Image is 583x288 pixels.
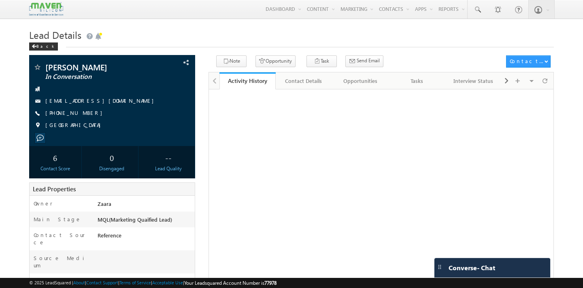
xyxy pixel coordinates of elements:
[98,200,111,207] span: Zaara
[216,55,247,67] button: Note
[445,72,502,89] a: Interview Status
[510,57,544,65] div: Contact Actions
[184,280,277,286] span: Your Leadsquared Account Number is
[88,165,136,172] div: Disengaged
[119,280,151,285] a: Terms of Service
[389,72,445,89] a: Tasks
[31,165,79,172] div: Contact Score
[86,280,118,285] a: Contact Support
[31,150,79,165] div: 6
[29,2,63,16] img: Custom Logo
[34,254,89,269] label: Source Medium
[145,150,193,165] div: --
[449,264,495,271] span: Converse - Chat
[282,76,325,86] div: Contact Details
[29,42,62,49] a: Back
[276,72,332,89] a: Contact Details
[88,150,136,165] div: 0
[357,57,380,64] span: Send Email
[395,76,438,86] div: Tasks
[45,73,148,81] span: In Conversation
[34,200,53,207] label: Owner
[96,216,195,227] div: MQL(Marketing Quaified Lead)
[226,77,270,85] div: Activity History
[332,72,389,89] a: Opportunities
[33,185,76,193] span: Lead Properties
[45,97,158,104] a: [EMAIL_ADDRESS][DOMAIN_NAME]
[506,55,551,68] button: Contact Actions
[96,231,195,243] div: Reference
[73,280,85,285] a: About
[452,76,495,86] div: Interview Status
[264,280,277,286] span: 77978
[45,63,148,71] span: [PERSON_NAME]
[34,216,81,223] label: Main Stage
[152,280,183,285] a: Acceptable Use
[339,76,382,86] div: Opportunities
[45,109,106,117] span: [PHONE_NUMBER]
[29,279,277,287] span: © 2025 LeadSquared | | | | |
[34,231,89,246] label: Contact Source
[45,121,105,129] span: [GEOGRAPHIC_DATA]
[306,55,337,67] button: Task
[145,165,193,172] div: Lead Quality
[29,42,58,51] div: Back
[436,264,443,270] img: carter-drag
[345,55,383,67] button: Send Email
[255,55,296,67] button: Opportunity
[219,72,276,89] a: Activity History
[29,28,81,41] span: Lead Details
